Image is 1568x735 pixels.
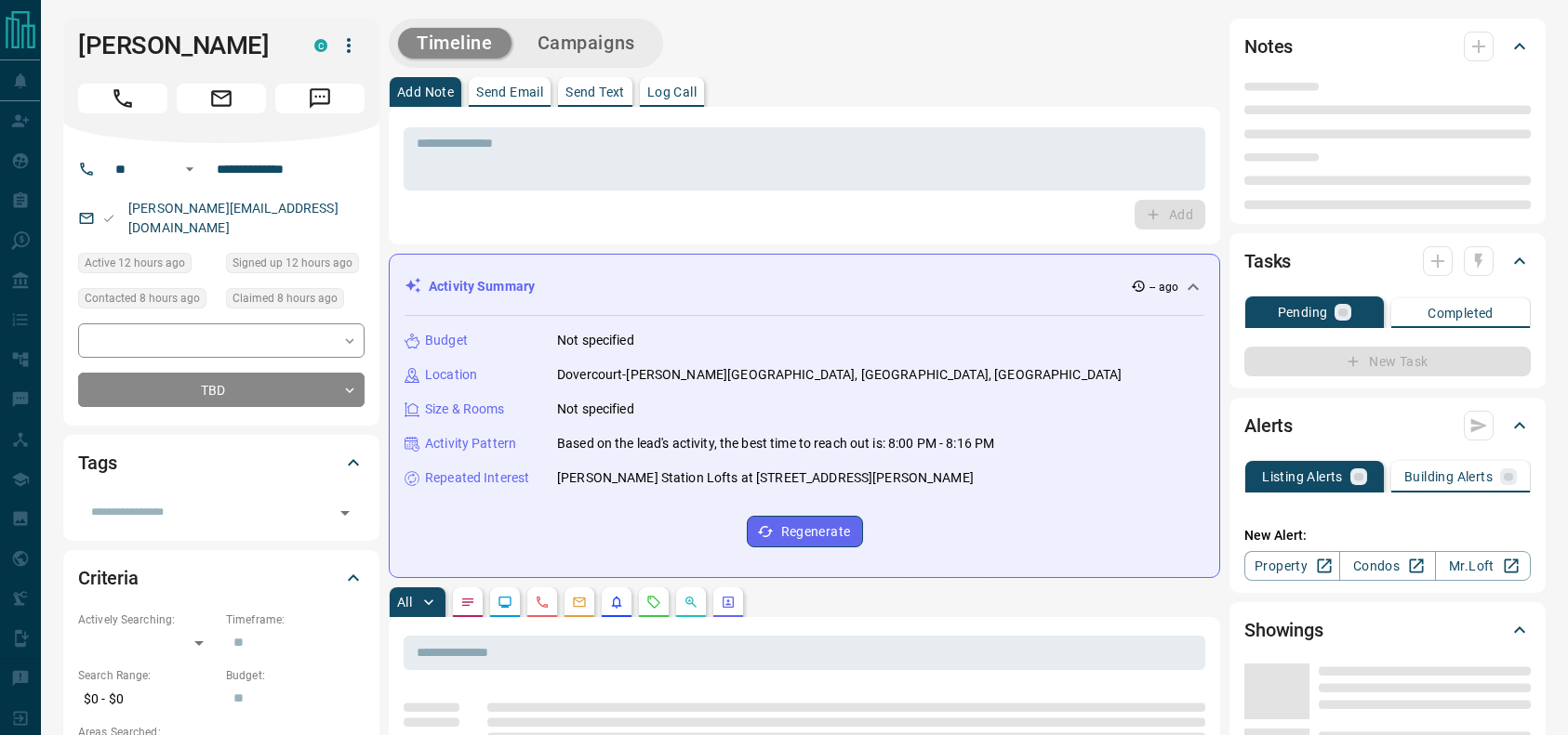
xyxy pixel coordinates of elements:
span: Signed up 12 hours ago [233,254,352,272]
p: Completed [1428,307,1494,320]
div: Mon Aug 18 2025 [226,288,365,314]
button: Timeline [398,28,512,59]
span: Contacted 8 hours ago [85,289,200,308]
div: Mon Aug 18 2025 [78,253,217,279]
h1: [PERSON_NAME] [78,31,286,60]
span: Email [177,84,266,113]
p: Search Range: [78,667,217,684]
p: Budget [425,331,468,350]
a: Mr.Loft [1435,551,1531,581]
button: Campaigns [519,28,654,59]
div: Mon Aug 18 2025 [78,288,217,314]
button: Open [332,500,358,526]
svg: Requests [646,595,661,610]
p: Actively Searching: [78,611,217,628]
div: TBD [78,373,365,407]
p: Budget: [226,667,365,684]
h2: Alerts [1244,411,1293,440]
p: Based on the lead's activity, the best time to reach out is: 8:00 PM - 8:16 PM [557,434,994,453]
h2: Notes [1244,32,1293,61]
h2: Tags [78,448,116,478]
p: Pending [1278,306,1328,319]
div: Criteria [78,556,365,600]
div: Tags [78,440,365,485]
p: Building Alerts [1404,470,1493,483]
div: condos.ca [314,39,327,52]
div: Activity Summary-- ago [405,269,1204,304]
span: Active 12 hours ago [85,254,185,272]
p: $0 - $0 [78,684,217,715]
div: Tasks [1244,239,1531,283]
span: Message [275,84,365,113]
p: [PERSON_NAME] Station Lofts at [STREET_ADDRESS][PERSON_NAME] [557,468,974,488]
span: Claimed 8 hours ago [233,289,338,308]
p: Log Call [647,85,697,98]
span: Call [78,84,167,113]
p: Not specified [557,331,634,350]
p: Dovercourt-[PERSON_NAME][GEOGRAPHIC_DATA], [GEOGRAPHIC_DATA], [GEOGRAPHIC_DATA] [557,365,1122,385]
button: Open [179,158,201,180]
p: Add Note [397,85,454,98]
svg: Email Valid [102,212,115,225]
svg: Lead Browsing Activity [498,595,512,610]
button: Regenerate [747,516,863,547]
h2: Showings [1244,615,1323,645]
div: Showings [1244,608,1531,652]
p: Send Text [565,85,625,98]
p: Timeframe: [226,611,365,628]
a: [PERSON_NAME][EMAIL_ADDRESS][DOMAIN_NAME] [128,201,339,235]
div: Alerts [1244,403,1531,448]
a: Condos [1339,551,1435,581]
p: Repeated Interest [425,468,529,488]
div: Notes [1244,24,1531,69]
svg: Emails [572,595,587,610]
p: Activity Pattern [425,434,516,453]
a: Property [1244,551,1340,581]
p: Listing Alerts [1262,470,1343,483]
p: Size & Rooms [425,400,505,419]
p: All [397,596,412,609]
div: Mon Aug 18 2025 [226,253,365,279]
svg: Notes [460,595,475,610]
p: Location [425,365,477,385]
p: Activity Summary [429,277,535,296]
p: Not specified [557,400,634,419]
svg: Calls [535,595,550,610]
p: Send Email [476,85,543,98]
svg: Listing Alerts [609,595,624,610]
h2: Criteria [78,563,139,593]
p: -- ago [1149,279,1178,295]
svg: Opportunities [684,595,698,610]
h2: Tasks [1244,246,1291,276]
p: New Alert: [1244,526,1531,545]
svg: Agent Actions [721,595,736,610]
